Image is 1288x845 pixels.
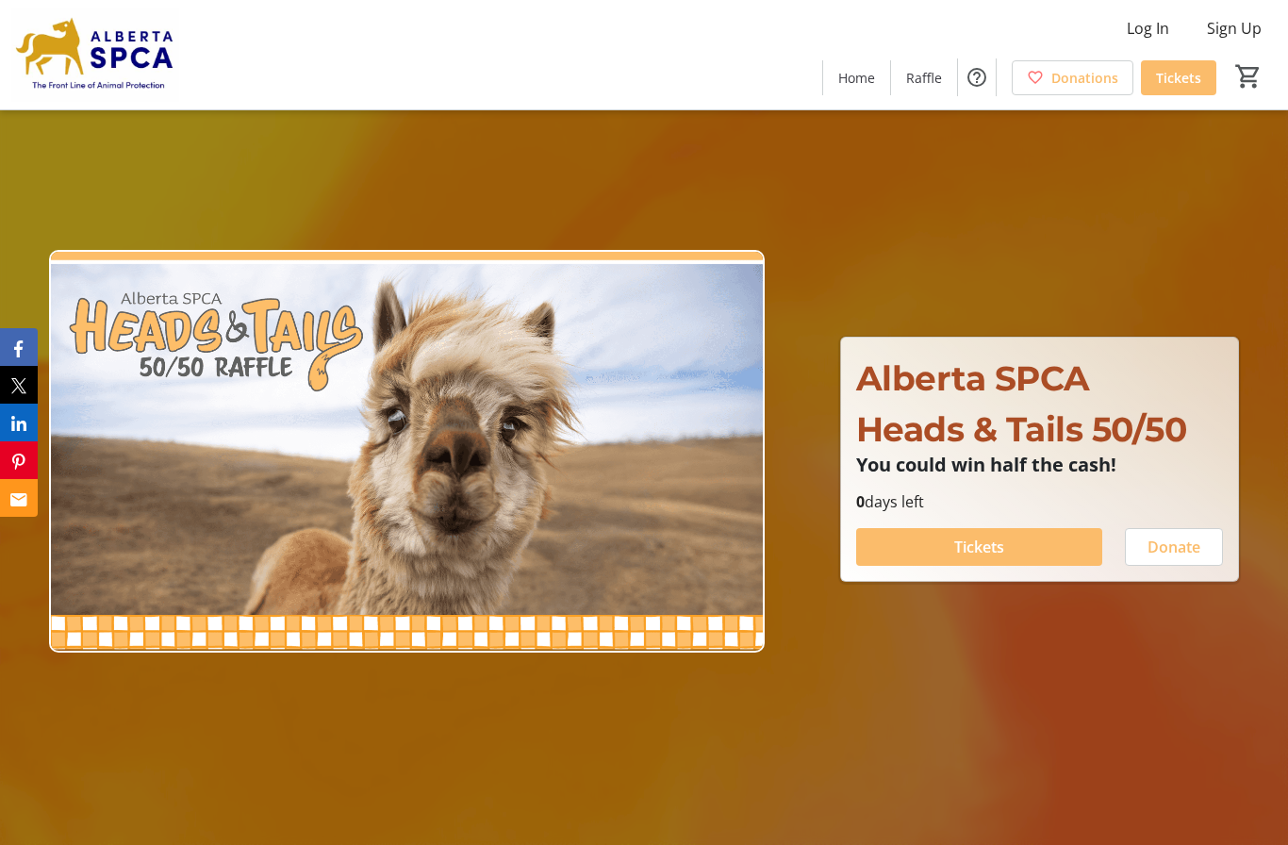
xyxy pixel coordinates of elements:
a: Tickets [1141,60,1216,95]
span: Donate [1148,536,1200,558]
span: Heads & Tails 50/50 [856,408,1187,450]
span: Log In [1127,17,1169,40]
span: 0 [856,491,865,512]
button: Cart [1231,59,1265,93]
button: Tickets [856,528,1102,566]
span: Raffle [906,68,942,88]
span: Home [838,68,875,88]
p: days left [856,490,1223,513]
span: Donations [1051,68,1118,88]
a: Home [823,60,890,95]
button: Donate [1125,528,1223,566]
span: Alberta SPCA [856,357,1090,399]
span: Sign Up [1207,17,1262,40]
p: You could win half the cash! [856,455,1223,475]
img: Alberta SPCA's Logo [11,8,179,102]
button: Sign Up [1192,13,1277,43]
img: Campaign CTA Media Photo [49,250,765,653]
a: Donations [1012,60,1133,95]
button: Log In [1112,13,1184,43]
span: Tickets [1156,68,1201,88]
a: Raffle [891,60,957,95]
span: Tickets [954,536,1004,558]
button: Help [958,58,996,96]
